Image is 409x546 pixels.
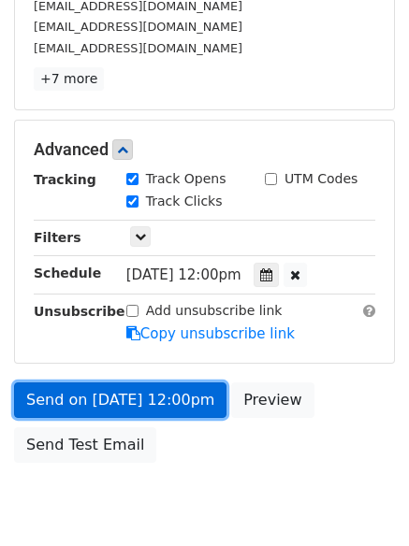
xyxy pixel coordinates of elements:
iframe: Chat Widget [315,456,409,546]
strong: Filters [34,230,81,245]
label: Track Clicks [146,192,223,211]
h5: Advanced [34,139,375,160]
a: +7 more [34,67,104,91]
label: Track Opens [146,169,226,189]
a: Send Test Email [14,427,156,463]
strong: Unsubscribe [34,304,125,319]
a: Preview [231,382,314,418]
small: [EMAIL_ADDRESS][DOMAIN_NAME] [34,41,242,55]
a: Send on [DATE] 12:00pm [14,382,226,418]
label: Add unsubscribe link [146,301,283,321]
a: Copy unsubscribe link [126,325,295,342]
strong: Tracking [34,172,96,187]
strong: Schedule [34,266,101,280]
small: [EMAIL_ADDRESS][DOMAIN_NAME] [34,20,242,34]
span: [DATE] 12:00pm [126,266,241,283]
label: UTM Codes [285,169,358,189]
